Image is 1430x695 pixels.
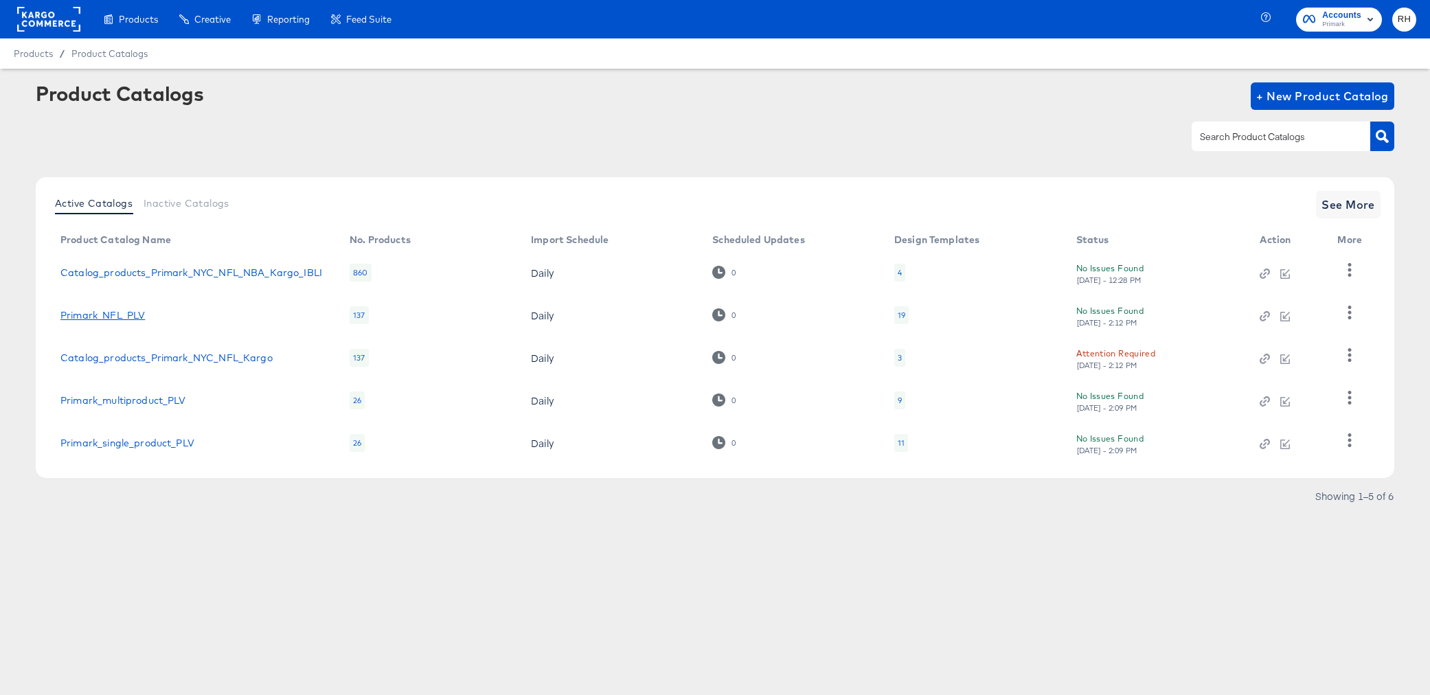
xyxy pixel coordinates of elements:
div: [DATE] - 2:12 PM [1076,361,1138,370]
div: 26 [350,434,365,452]
div: 3 [894,349,905,367]
td: Daily [520,379,701,422]
span: Reporting [267,14,310,25]
span: Active Catalogs [55,198,133,209]
input: Search Product Catalogs [1197,129,1343,145]
div: Attention Required [1076,346,1155,361]
div: 0 [731,438,736,448]
button: AccountsPrimark [1296,8,1382,32]
div: 860 [350,264,371,282]
span: See More [1321,195,1375,214]
th: Action [1249,229,1326,251]
td: Daily [520,422,701,464]
div: 9 [898,395,902,406]
a: Product Catalogs [71,48,148,59]
div: Product Catalog Name [60,234,171,245]
a: Catalog_products_Primark_NYC_NFL_Kargo [60,352,273,363]
div: 19 [898,310,905,321]
div: 0 [731,353,736,363]
a: Primark_NFL_PLV [60,310,145,321]
span: / [53,48,71,59]
a: Primark_single_product_PLV [60,437,194,448]
button: See More [1316,191,1381,218]
div: 4 [894,264,905,282]
div: 0 [731,310,736,320]
div: No. Products [350,234,411,245]
div: 0 [712,266,736,279]
button: Attention Required[DATE] - 2:12 PM [1076,346,1155,370]
span: + New Product Catalog [1256,87,1389,106]
div: 0 [712,351,736,364]
div: Scheduled Updates [712,234,805,245]
th: More [1326,229,1378,251]
span: Inactive Catalogs [144,198,229,209]
div: 0 [712,394,736,407]
div: 137 [350,349,368,367]
span: Products [119,14,158,25]
div: 4 [898,267,902,278]
div: 9 [894,391,905,409]
td: Daily [520,294,701,337]
th: Status [1065,229,1249,251]
div: 11 [894,434,908,452]
div: 0 [731,268,736,277]
div: 0 [712,436,736,449]
div: 3 [898,352,902,363]
span: Feed Suite [346,14,391,25]
span: Products [14,48,53,59]
span: Creative [194,14,231,25]
div: Showing 1–5 of 6 [1315,491,1394,501]
div: 0 [731,396,736,405]
td: Daily [520,251,701,294]
span: RH [1398,12,1411,27]
div: Product Catalogs [36,82,203,104]
div: Import Schedule [531,234,609,245]
a: Primark_multiproduct_PLV [60,395,186,406]
span: Primark [1322,19,1361,30]
span: Accounts [1322,8,1361,23]
div: 19 [894,306,909,324]
button: RH [1392,8,1416,32]
td: Daily [520,337,701,379]
div: 0 [712,308,736,321]
a: Catalog_products_Primark_NYC_NFL_NBA_Kargo_IBLI [60,267,322,278]
div: Design Templates [894,234,979,245]
button: + New Product Catalog [1251,82,1394,110]
div: 26 [350,391,365,409]
div: 137 [350,306,368,324]
div: 11 [898,437,905,448]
